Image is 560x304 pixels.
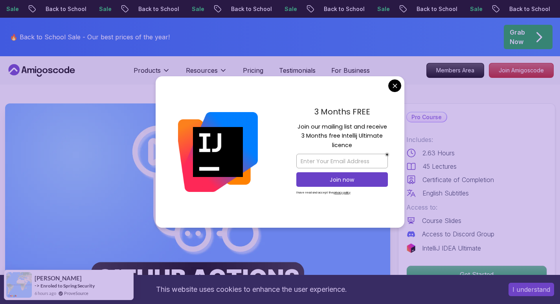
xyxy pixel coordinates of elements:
[35,275,82,282] span: [PERSON_NAME]
[410,5,464,13] p: Back to School
[35,290,56,297] span: 6 hours ago
[371,5,396,13] p: Sale
[422,216,461,225] p: Course Slides
[278,5,303,13] p: Sale
[422,148,455,158] p: 2.63 Hours
[6,272,32,298] img: provesource social proof notification image
[407,266,547,283] p: Get Started
[134,66,161,75] p: Products
[503,5,556,13] p: Back to School
[406,243,416,253] img: jetbrains logo
[422,243,481,253] p: IntelliJ IDEA Ultimate
[243,66,263,75] a: Pricing
[464,5,489,13] p: Sale
[318,5,371,13] p: Back to School
[406,203,547,212] p: Access to:
[39,5,93,13] p: Back to School
[93,5,118,13] p: Sale
[422,229,494,239] p: Access to Discord Group
[406,265,547,284] button: Get Started
[509,283,554,296] button: Accept cookies
[10,32,170,42] p: 🔥 Back to School Sale - Our best prices of the year!
[6,281,497,298] div: This website uses cookies to enhance the user experience.
[422,162,457,171] p: 45 Lectures
[225,5,278,13] p: Back to School
[331,66,370,75] a: For Business
[426,63,484,78] a: Members Area
[64,290,88,297] a: ProveSource
[510,28,525,46] p: Grab Now
[186,66,218,75] p: Resources
[279,66,316,75] a: Testimonials
[406,135,547,144] p: Includes:
[134,66,170,81] button: Products
[185,5,211,13] p: Sale
[407,112,446,122] p: Pro Course
[186,66,227,81] button: Resources
[35,282,40,289] span: ->
[132,5,185,13] p: Back to School
[489,63,554,78] a: Join Amigoscode
[489,63,553,77] p: Join Amigoscode
[40,282,95,289] a: Enroled to Spring Security
[427,63,484,77] p: Members Area
[422,175,494,184] p: Certificate of Completion
[422,188,469,198] p: English Subtitles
